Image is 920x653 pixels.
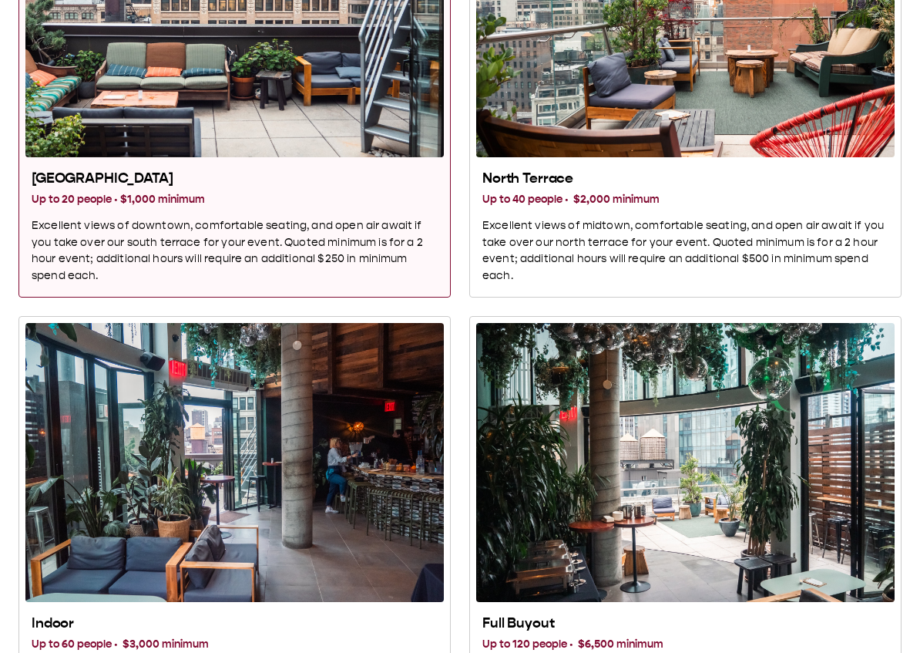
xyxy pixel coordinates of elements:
[32,217,438,285] p: Excellent views of downtown, comfortable seating, and open air await if you take over our south t...
[32,170,438,188] h2: [GEOGRAPHIC_DATA]
[482,614,888,633] h2: Full Buyout
[482,191,888,208] h3: Up to 40 people · $2,000 minimum
[482,170,888,188] h2: North Terrace
[482,217,888,285] p: Excellent views of midtown, comfortable seating, and open air await if you take over our north te...
[32,191,438,208] h3: Up to 20 people · $1,000 minimum
[32,614,438,633] h2: Indoor
[32,636,438,653] h3: Up to 60 people · $3,000 minimum
[482,636,888,653] h3: Up to 120 people · $6,500 minimum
